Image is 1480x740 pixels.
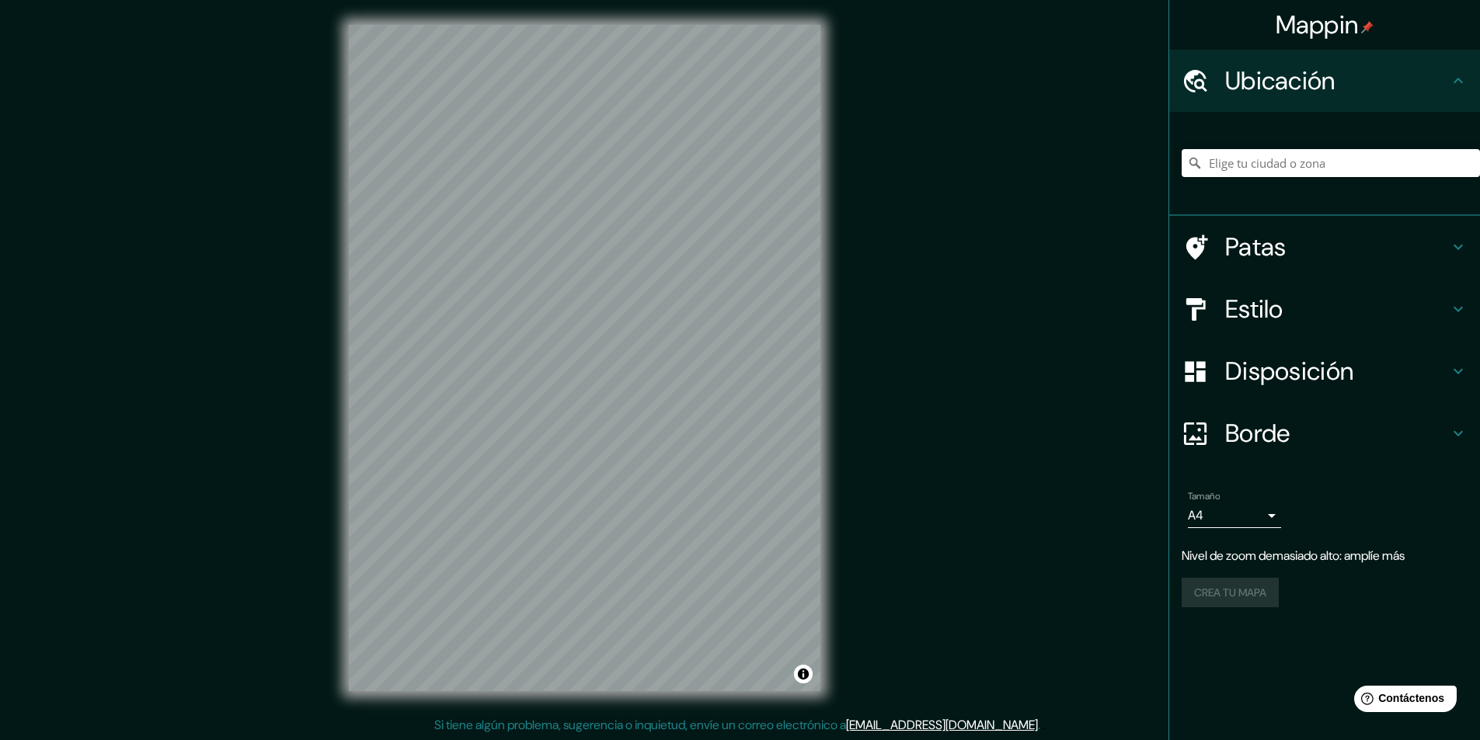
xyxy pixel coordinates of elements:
font: Disposición [1225,355,1353,387]
font: . [1038,717,1040,733]
button: Activar o desactivar atribución [794,665,813,683]
font: . [1040,716,1043,733]
div: Ubicación [1169,50,1480,112]
font: Estilo [1225,293,1283,325]
font: Nivel de zoom demasiado alto: amplíe más [1182,547,1405,564]
img: pin-icon.png [1361,21,1374,33]
font: Tamaño [1188,490,1220,502]
font: Borde [1225,417,1290,450]
font: Si tiene algún problema, sugerencia o inquietud, envíe un correo electrónico a [434,717,846,733]
div: Disposición [1169,340,1480,402]
font: Mappin [1276,9,1359,41]
font: A4 [1188,507,1203,523]
div: Estilo [1169,278,1480,340]
font: Patas [1225,231,1287,263]
a: [EMAIL_ADDRESS][DOMAIN_NAME] [846,717,1038,733]
div: Patas [1169,216,1480,278]
canvas: Mapa [349,25,820,691]
font: . [1043,716,1046,733]
div: A4 [1188,503,1281,528]
div: Borde [1169,402,1480,464]
iframe: Lanzador de widgets de ayuda [1342,679,1463,723]
font: Ubicación [1225,64,1335,97]
input: Elige tu ciudad o zona [1182,149,1480,177]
